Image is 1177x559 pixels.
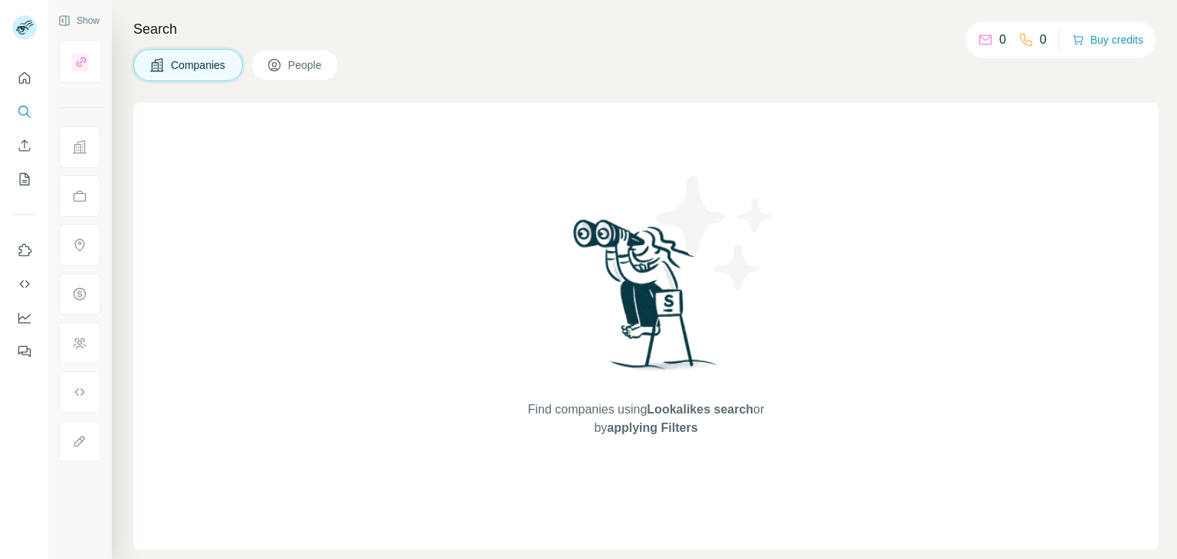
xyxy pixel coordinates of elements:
p: 0 [999,31,1006,49]
button: My lists [12,165,37,193]
span: Companies [171,57,227,73]
button: Search [12,98,37,126]
img: Surfe Illustration - Woman searching with binoculars [566,215,726,386]
button: Use Surfe API [12,270,37,298]
button: Feedback [12,338,37,365]
h4: Search [133,18,1159,40]
span: Find companies using or by [523,400,769,437]
button: Buy credits [1072,29,1143,51]
span: Lookalikes search [647,403,753,416]
button: Dashboard [12,304,37,332]
button: Show [48,9,110,32]
button: Enrich CSV [12,132,37,159]
span: People [288,57,323,73]
p: 0 [1040,31,1047,49]
button: Quick start [12,64,37,92]
img: Surfe Illustration - Stars [646,164,784,302]
span: applying Filters [607,421,697,434]
button: Use Surfe on LinkedIn [12,237,37,264]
